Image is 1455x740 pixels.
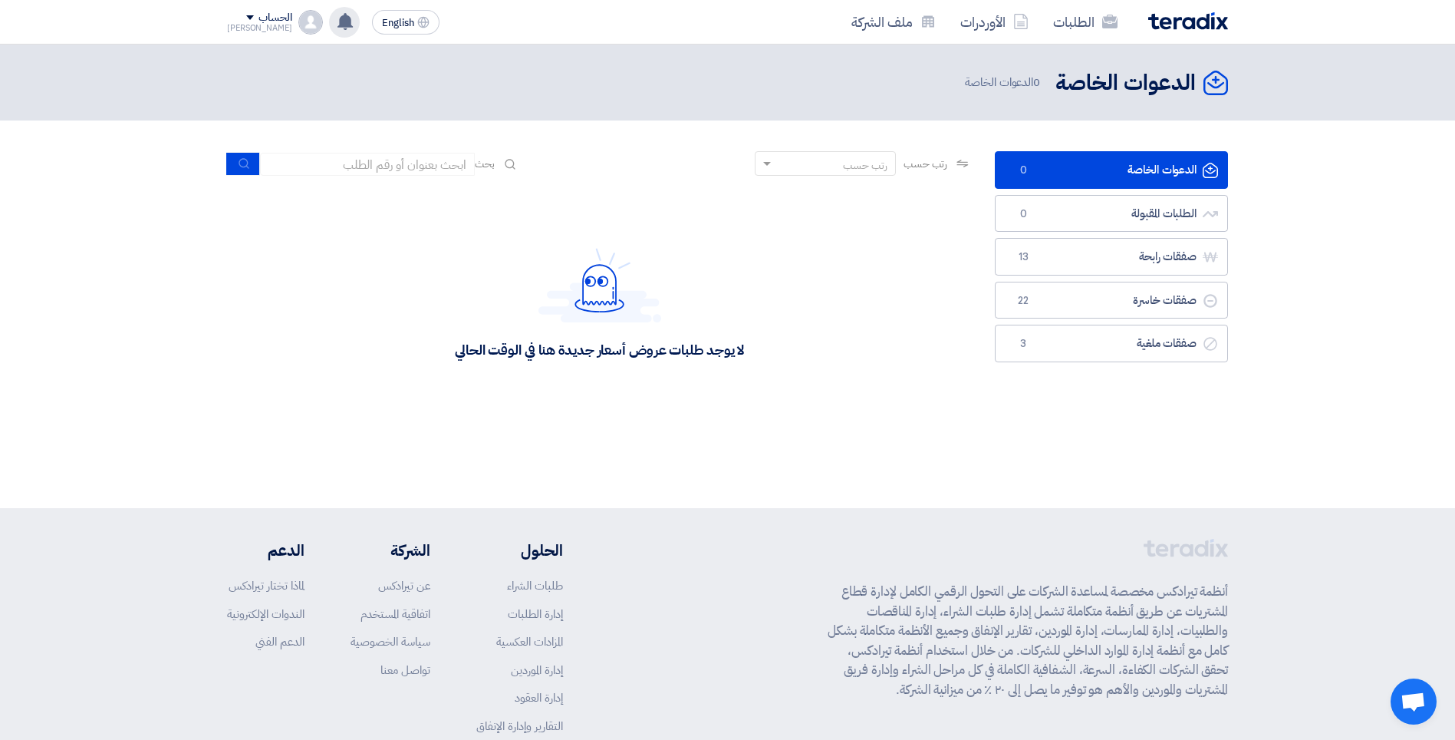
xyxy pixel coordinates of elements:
[839,4,948,40] a: ملف الشركة
[1033,74,1040,91] span: 0
[1148,12,1228,30] img: Teradix logo
[1041,4,1130,40] a: الطلبات
[475,156,495,172] span: بحث
[995,282,1228,319] a: صفقات خاسرة22
[995,325,1228,362] a: صفقات ملغية3
[948,4,1041,40] a: الأوردرات
[1014,163,1032,178] span: 0
[476,539,563,562] li: الحلول
[476,718,563,735] a: التقارير وإدارة الإنفاق
[1055,68,1196,98] h2: الدعوات الخاصة
[995,195,1228,233] a: الطلبات المقبولة0
[1014,293,1032,309] span: 22
[455,341,744,358] div: لا يوجد طلبات عروض أسعار جديدة هنا في الوقت الحالي
[227,606,304,623] a: الندوات الإلكترونية
[229,577,304,594] a: لماذا تختار تيرادكس
[515,689,563,706] a: إدارة العقود
[843,157,887,173] div: رتب حسب
[828,582,1228,699] p: أنظمة تيرادكس مخصصة لمساعدة الشركات على التحول الرقمي الكامل لإدارة قطاع المشتريات عن طريق أنظمة ...
[904,156,947,172] span: رتب حسب
[1391,679,1437,725] div: Open chat
[995,238,1228,276] a: صفقات رابحة13
[227,539,304,562] li: الدعم
[227,24,292,32] div: [PERSON_NAME]
[258,12,291,25] div: الحساب
[380,662,430,679] a: تواصل معنا
[1014,249,1032,265] span: 13
[255,633,304,650] a: الدعم الفني
[508,606,563,623] a: إدارة الطلبات
[507,577,563,594] a: طلبات الشراء
[372,10,439,35] button: English
[351,539,430,562] li: الشركة
[382,18,414,28] span: English
[965,74,1043,91] span: الدعوات الخاصة
[1014,336,1032,352] span: 3
[995,151,1228,189] a: الدعوات الخاصة0
[1014,206,1032,222] span: 0
[378,577,430,594] a: عن تيرادكس
[496,633,563,650] a: المزادات العكسية
[351,633,430,650] a: سياسة الخصوصية
[511,662,563,679] a: إدارة الموردين
[360,606,430,623] a: اتفاقية المستخدم
[538,248,661,322] img: Hello
[260,153,475,176] input: ابحث بعنوان أو رقم الطلب
[298,10,323,35] img: profile_test.png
